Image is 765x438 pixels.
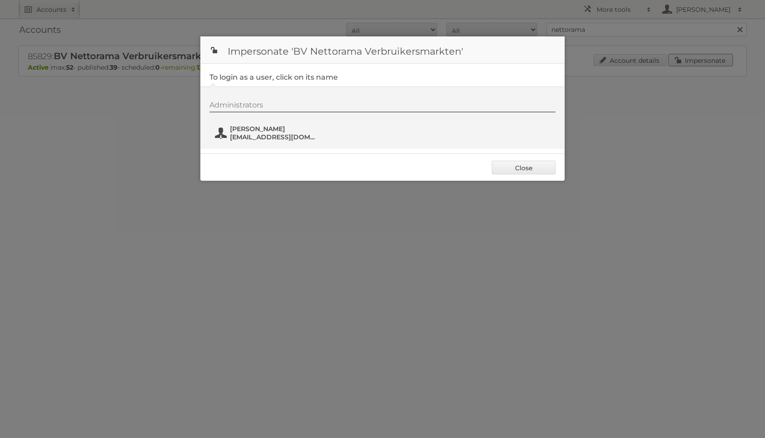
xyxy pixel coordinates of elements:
span: [PERSON_NAME] [230,125,318,133]
legend: To login as a user, click on its name [209,73,338,81]
button: [PERSON_NAME] [EMAIL_ADDRESS][DOMAIN_NAME] [214,124,321,142]
span: [EMAIL_ADDRESS][DOMAIN_NAME] [230,133,318,141]
div: Administrators [209,101,556,112]
h1: Impersonate 'BV Nettorama Verbruikersmarkten' [200,36,565,64]
a: Close [492,161,556,174]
